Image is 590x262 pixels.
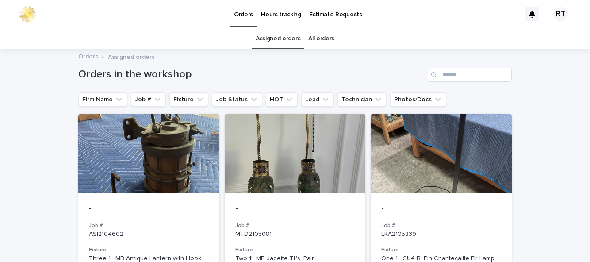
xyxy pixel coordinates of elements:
p: - [235,204,355,214]
p: ASI2104602 [89,231,209,238]
p: Assigned orders [108,51,155,61]
h3: Fixture [89,247,209,254]
p: LKA2105839 [381,231,501,238]
p: MTD2105081 [235,231,355,238]
h3: Job # [381,222,501,229]
button: Job Status [212,92,262,107]
p: - [89,204,209,214]
button: Firm Name [78,92,127,107]
h3: Job # [89,222,209,229]
p: - [381,204,501,214]
button: Job # [131,92,166,107]
a: Assigned orders [256,28,300,49]
h3: Fixture [381,247,501,254]
a: All orders [308,28,334,49]
h3: Job # [235,222,355,229]
a: Orders [78,51,98,61]
h1: Orders in the workshop [78,68,424,81]
button: Technician [337,92,387,107]
img: 0ffKfDbyRa2Iv8hnaAqg [18,5,37,23]
div: RT [554,7,568,21]
button: Lead [301,92,334,107]
button: HOT [266,92,298,107]
button: Fixture [169,92,208,107]
h3: Fixture [235,247,355,254]
button: Photos/Docs [390,92,446,107]
input: Search [428,68,512,82]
